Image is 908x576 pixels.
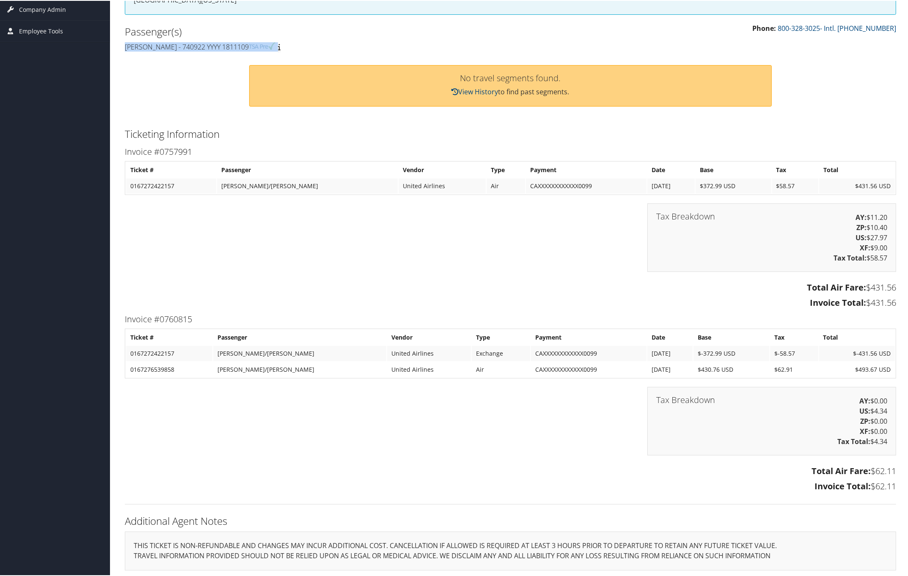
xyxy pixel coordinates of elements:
[126,361,212,376] td: 0167276539858
[770,361,818,376] td: $62.91
[387,361,471,376] td: United Airlines
[647,162,695,177] th: Date
[647,386,896,455] div: $0.00 $4.34 $0.00 $0.00 $4.34
[126,329,212,344] th: Ticket #
[213,345,387,360] td: [PERSON_NAME]/[PERSON_NAME]
[217,162,398,177] th: Passenger
[531,361,647,376] td: CAXXXXXXXXXXXX0099
[693,329,769,344] th: Base
[125,24,504,38] h2: Passenger(s)
[693,345,769,360] td: $-372.99 USD
[134,550,887,561] p: TRAVEL INFORMATION PROVIDED SHOULD NOT BE RELIED UPON AS LEGAL OR MEDICAL ADVICE. WE DISCLAIM ANY...
[859,395,870,405] strong: AY:
[217,178,398,193] td: [PERSON_NAME]/[PERSON_NAME]
[772,162,819,177] th: Tax
[387,345,471,360] td: United Airlines
[125,281,896,293] h3: $431.56
[125,41,504,51] h4: [PERSON_NAME] - 740922 YYYY 1811109
[213,361,387,376] td: [PERSON_NAME]/[PERSON_NAME]
[752,23,776,32] strong: Phone:
[819,345,895,360] td: $-431.56 USD
[125,531,896,570] div: THIS TICKET IS NON-REFUNDABLE AND CHANGES MAY INCUR ADDITIONAL COST. CANCELLATION IF ALLOWED IS R...
[472,345,530,360] td: Exchange
[859,406,870,415] strong: US:
[399,162,486,177] th: Vendor
[812,464,871,476] strong: Total Air Fare:
[647,203,896,271] div: $11.20 $10.40 $27.97 $9.00 $58.57
[487,162,525,177] th: Type
[126,162,216,177] th: Ticket #
[856,222,867,231] strong: ZP:
[125,464,896,476] h3: $62.11
[693,361,769,376] td: $430.76 USD
[531,329,647,344] th: Payment
[656,395,715,403] h3: Tax Breakdown
[526,162,647,177] th: Payment
[647,329,693,344] th: Date
[19,20,63,41] span: Employee Tools
[647,345,693,360] td: [DATE]
[819,329,895,344] th: Total
[837,436,870,445] strong: Tax Total:
[696,162,771,177] th: Base
[125,313,896,324] h3: Invoice #0760815
[814,480,871,491] strong: Invoice Total:
[647,361,693,376] td: [DATE]
[249,41,276,49] img: tsa-precheck.png
[387,329,471,344] th: Vendor
[860,426,870,435] strong: XF:
[807,281,866,292] strong: Total Air Fare:
[258,86,763,97] p: to find past segments.
[810,296,866,307] strong: Invoice Total:
[126,345,212,360] td: 0167272422157
[819,162,895,177] th: Total
[770,345,818,360] td: $-58.57
[125,480,896,491] h3: $62.11
[125,296,896,308] h3: $431.56
[819,361,895,376] td: $493.67 USD
[531,345,647,360] td: CAXXXXXXXXXXXX0099
[258,73,763,82] h3: No travel segments found.
[526,178,647,193] td: CAXXXXXXXXXXXX0099
[834,252,867,262] strong: Tax Total:
[819,178,895,193] td: $431.56 USD
[772,178,819,193] td: $58.57
[472,361,530,376] td: Air
[125,145,896,157] h3: Invoice #0757991
[856,212,867,221] strong: AY:
[860,416,870,425] strong: ZP:
[451,86,498,96] a: View History
[126,178,216,193] td: 0167272422157
[125,513,896,527] h2: Additional Agent Notes
[647,178,695,193] td: [DATE]
[696,178,771,193] td: $372.99 USD
[656,211,715,220] h3: Tax Breakdown
[125,126,896,140] h2: Ticketing Information
[213,329,387,344] th: Passenger
[472,329,530,344] th: Type
[778,23,896,32] a: 800-328-3025- Intl. [PHONE_NUMBER]
[487,178,525,193] td: Air
[860,242,870,252] strong: XF:
[770,329,818,344] th: Tax
[399,178,486,193] td: United Airlines
[856,232,867,241] strong: US:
